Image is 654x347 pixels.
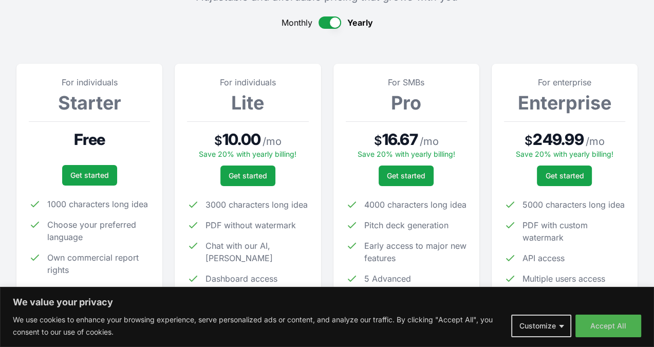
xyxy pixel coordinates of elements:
[47,218,150,243] span: Choose your preferred language
[347,16,373,29] span: Yearly
[516,150,613,158] span: Save 20% with yearly billing!
[364,272,467,297] span: 5 Advanced reports/month
[13,314,503,338] p: We use cookies to enhance your browsing experience, serve personalized ads or content, and analyz...
[29,93,150,113] h3: Starter
[346,76,467,88] p: For SMBs
[586,134,605,149] span: / mo
[199,150,296,158] span: Save 20% with yearly billing!
[29,76,150,88] p: For individuals
[511,315,571,337] button: Customize
[205,240,308,264] span: Chat with our AI, [PERSON_NAME]
[205,272,277,285] span: Dashboard access
[522,272,605,285] span: Multiple users access
[420,134,439,149] span: / mo
[62,165,117,186] a: Get started
[187,93,308,113] h3: Lite
[537,166,592,186] a: Get started
[47,251,150,276] span: Own commercial report rights
[522,198,625,211] span: 5000 characters long idea
[522,219,625,244] span: PDF with custom watermark
[205,198,308,211] span: 3000 characters long idea
[47,284,131,297] span: Public/Private reports
[205,219,296,231] span: PDF without watermark
[504,76,625,88] p: For enterprise
[379,166,434,186] a: Get started
[47,198,148,210] span: 1000 characters long idea
[346,93,467,113] h3: Pro
[364,240,467,264] span: Early access to major new features
[382,130,418,149] span: 16.67
[74,130,105,149] span: Free
[364,219,449,231] span: Pitch deck generation
[504,93,625,113] h3: Enterprise
[533,130,584,149] span: 249.99
[358,150,455,158] span: Save 20% with yearly billing!
[522,252,565,264] span: API access
[575,315,641,337] button: Accept All
[525,133,533,149] span: $
[222,130,260,149] span: 10.00
[263,134,282,149] span: / mo
[220,166,275,186] a: Get started
[364,198,466,211] span: 4000 characters long idea
[282,16,312,29] span: Monthly
[13,296,641,308] p: We value your privacy
[187,76,308,88] p: For individuals
[374,133,382,149] span: $
[214,133,222,149] span: $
